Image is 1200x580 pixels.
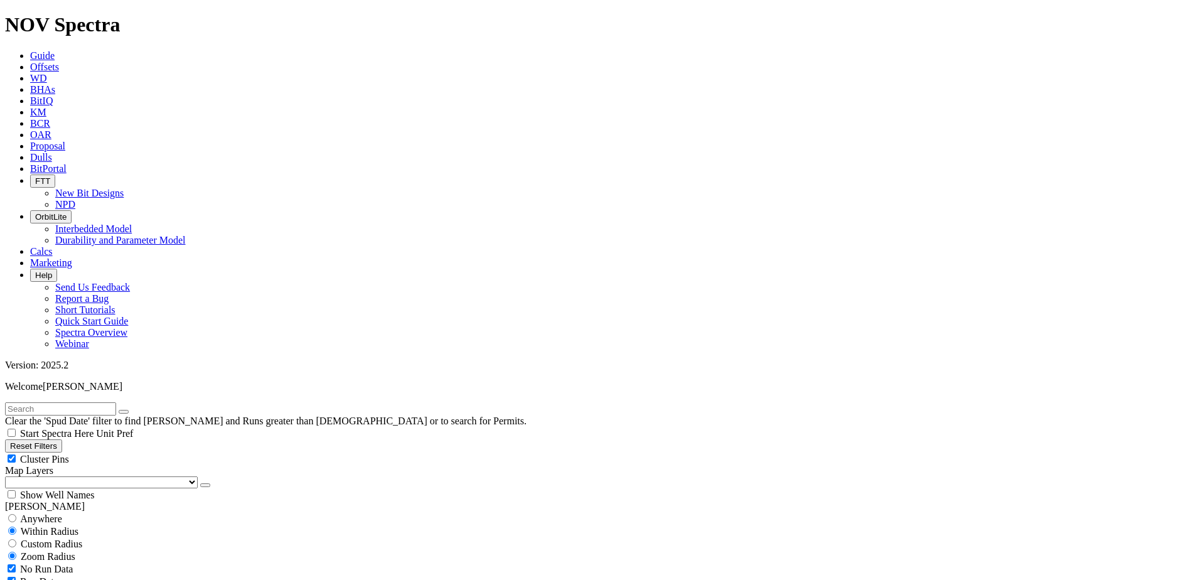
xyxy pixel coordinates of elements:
button: Help [30,269,57,282]
a: Report a Bug [55,293,109,304]
div: Version: 2025.2 [5,360,1195,371]
p: Welcome [5,381,1195,392]
a: Spectra Overview [55,327,127,338]
a: Short Tutorials [55,304,115,315]
a: Durability and Parameter Model [55,235,186,245]
input: Start Spectra Here [8,429,16,437]
div: [PERSON_NAME] [5,501,1195,512]
a: Interbedded Model [55,223,132,234]
a: NPD [55,199,75,210]
span: Unit Pref [96,428,133,439]
input: Search [5,402,116,416]
span: Clear the 'Spud Date' filter to find [PERSON_NAME] and Runs greater than [DEMOGRAPHIC_DATA] or to... [5,416,527,426]
a: Marketing [30,257,72,268]
span: Cluster Pins [20,454,69,465]
a: Proposal [30,141,65,151]
span: No Run Data [20,564,73,574]
span: Start Spectra Here [20,428,94,439]
span: Show Well Names [20,490,94,500]
button: Reset Filters [5,439,62,453]
a: BCR [30,118,50,129]
a: KM [30,107,46,117]
span: Help [35,271,52,280]
span: FTT [35,176,50,186]
h1: NOV Spectra [5,13,1195,36]
a: Offsets [30,62,59,72]
button: FTT [30,175,55,188]
a: Quick Start Guide [55,316,128,326]
span: Within Radius [21,526,78,537]
a: OAR [30,129,51,140]
a: Calcs [30,246,53,257]
span: [PERSON_NAME] [43,381,122,392]
a: Send Us Feedback [55,282,130,293]
span: Custom Radius [21,539,82,549]
span: Zoom Radius [21,551,75,562]
a: Guide [30,50,55,61]
span: OrbitLite [35,212,67,222]
span: Map Layers [5,465,53,476]
a: BitPortal [30,163,67,174]
button: OrbitLite [30,210,72,223]
a: Dulls [30,152,52,163]
a: WD [30,73,47,83]
span: Anywhere [20,513,62,524]
a: BitIQ [30,95,53,106]
a: New Bit Designs [55,188,124,198]
a: BHAs [30,84,55,95]
a: Webinar [55,338,89,349]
